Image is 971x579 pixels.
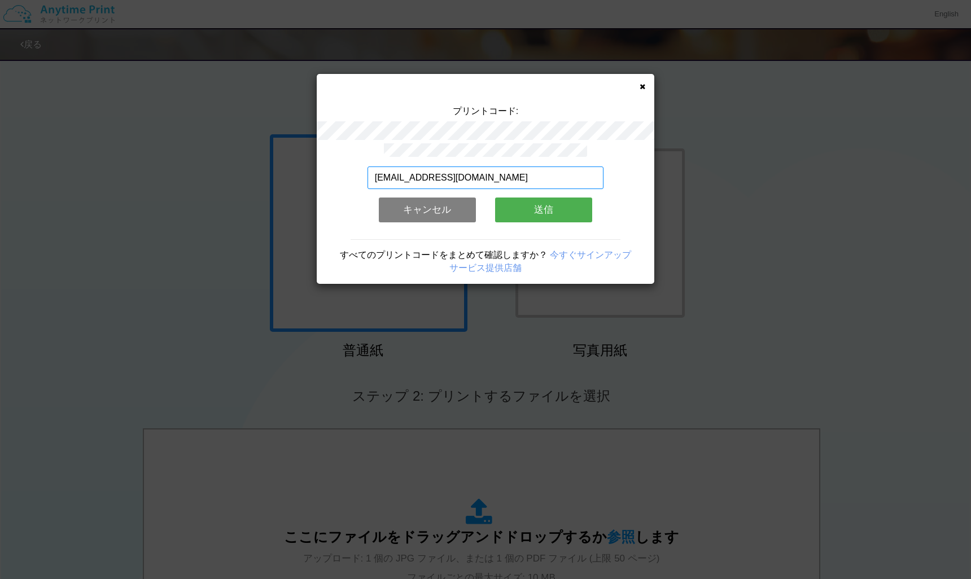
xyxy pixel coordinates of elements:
[453,106,518,116] span: プリントコード:
[550,250,631,260] a: 今すぐサインアップ
[340,250,548,260] span: すべてのプリントコードをまとめて確認しますか？
[495,198,592,222] button: 送信
[449,263,522,273] a: サービス提供店舗
[368,166,604,189] input: メールアドレス
[379,198,476,222] button: キャンセル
